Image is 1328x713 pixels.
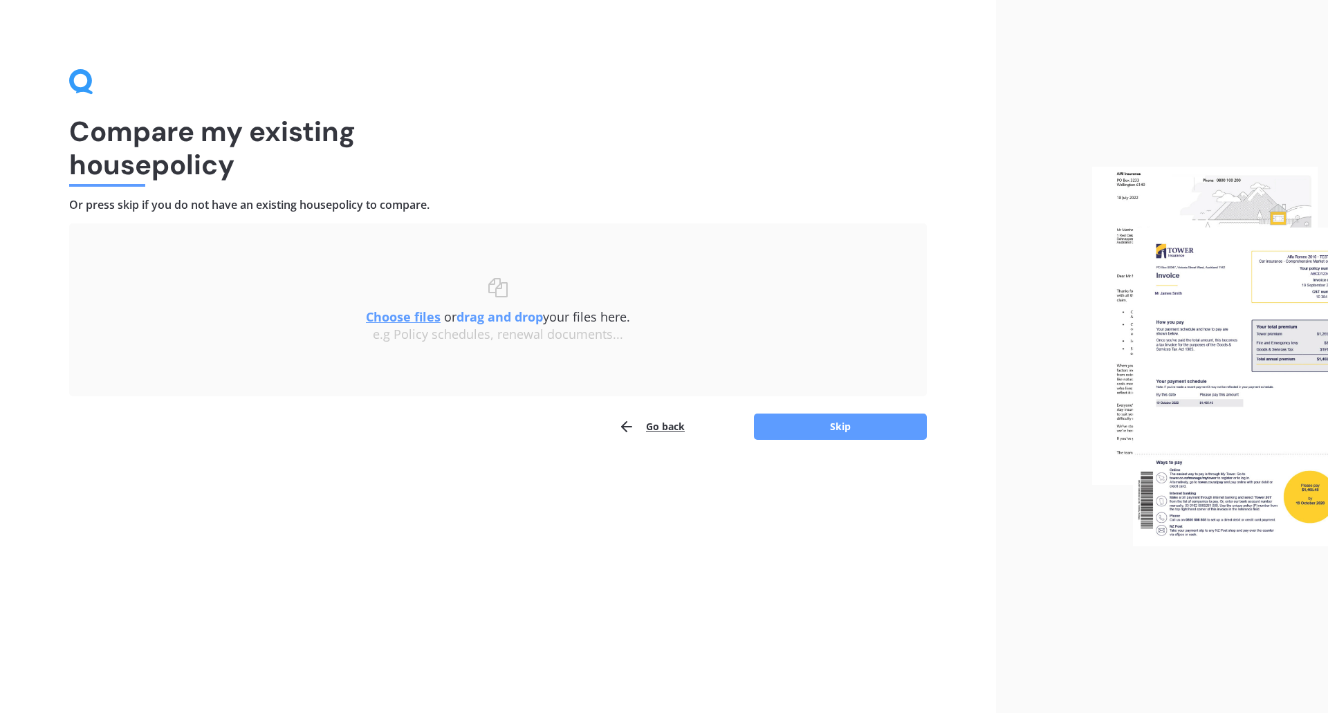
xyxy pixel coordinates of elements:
[754,414,927,440] button: Skip
[456,308,543,325] b: drag and drop
[1092,167,1328,547] img: files.webp
[366,308,441,325] u: Choose files
[69,115,927,181] h1: Compare my existing house policy
[97,327,899,342] div: e.g Policy schedules, renewal documents...
[618,413,685,441] button: Go back
[69,198,927,212] h4: Or press skip if you do not have an existing house policy to compare.
[366,308,630,325] span: or your files here.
